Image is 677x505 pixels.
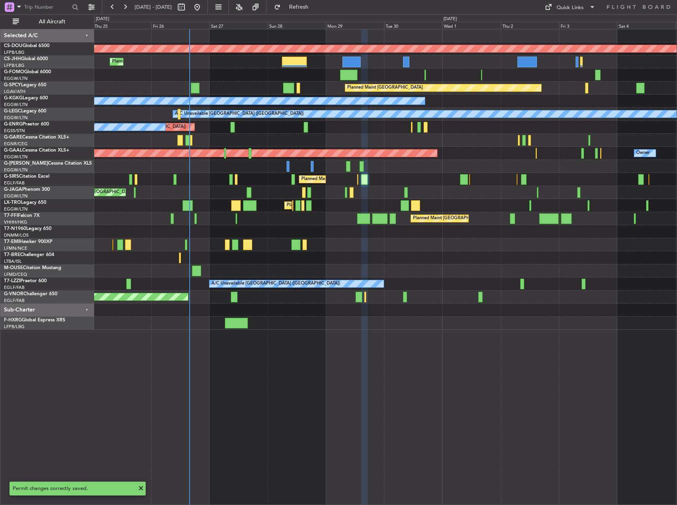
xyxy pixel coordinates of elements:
div: [DATE] [96,16,109,23]
span: T7-EMI [4,239,19,244]
div: Planned Maint [GEOGRAPHIC_DATA] ([GEOGRAPHIC_DATA]) [112,56,237,68]
a: LFPB/LBG [4,63,25,68]
div: Thu 25 [93,22,151,29]
div: Mon 29 [326,22,384,29]
a: EGLF/FAB [4,180,25,186]
div: Sat 4 [617,22,675,29]
div: Thu 2 [501,22,559,29]
span: T7-BRE [4,252,20,257]
span: [DATE] - [DATE] [135,4,172,11]
a: G-GARECessna Citation XLS+ [4,135,69,140]
span: G-SPCY [4,83,21,87]
span: F-HXRG [4,318,22,323]
span: LX-TRO [4,200,21,205]
a: G-FOMOGlobal 6000 [4,70,51,74]
span: G-SIRS [4,174,19,179]
a: T7-BREChallenger 604 [4,252,54,257]
span: All Aircraft [21,19,84,25]
div: A/C Unavailable [GEOGRAPHIC_DATA] ([GEOGRAPHIC_DATA]) [211,278,340,290]
div: Planned Maint [GEOGRAPHIC_DATA] [347,82,423,94]
a: EGGW/LTN [4,154,28,160]
a: T7-LZZIPraetor 600 [4,279,47,283]
a: G-KGKGLegacy 600 [4,96,48,101]
a: LX-TROLegacy 650 [4,200,46,205]
input: Trip Number [24,1,70,13]
div: Wed 1 [442,22,500,29]
span: G-VNOR [4,292,23,296]
button: All Aircraft [9,15,86,28]
a: EGLF/FAB [4,298,25,304]
span: CS-DOU [4,44,23,48]
a: VHHH/HKG [4,219,27,225]
a: EGGW/LTN [4,76,28,82]
span: G-[PERSON_NAME] [4,161,48,166]
a: EGSS/STN [4,128,25,134]
a: M-OUSECitation Mustang [4,266,61,270]
a: DNMM/LOS [4,232,29,238]
a: LTBA/ISL [4,258,22,264]
div: Planned Maint [GEOGRAPHIC_DATA] ([GEOGRAPHIC_DATA]) [59,186,183,198]
a: EGGW/LTN [4,193,28,199]
button: Refresh [270,1,318,13]
span: G-JAGA [4,187,22,192]
a: EGGW/LTN [4,115,28,121]
span: T7-FFI [4,213,18,218]
a: CS-DOUGlobal 6500 [4,44,49,48]
span: Refresh [282,4,316,10]
a: G-ENRGPraetor 600 [4,122,49,127]
a: LFPB/LBG [4,324,25,330]
div: Fri 26 [151,22,209,29]
a: G-SIRSCitation Excel [4,174,49,179]
a: LGAV/ATH [4,89,25,95]
span: T7-LZZI [4,279,20,283]
span: G-LEGC [4,109,21,114]
a: G-SPCYLegacy 650 [4,83,46,87]
div: Sat 27 [209,22,268,29]
span: G-GARE [4,135,22,140]
a: EGNR/CEG [4,141,28,147]
a: T7-EMIHawker 900XP [4,239,52,244]
a: CS-JHHGlobal 6000 [4,57,48,61]
span: G-KGKG [4,96,23,101]
a: F-HXRGGlobal Express XRS [4,318,65,323]
span: G-GAAL [4,148,22,153]
span: M-OUSE [4,266,23,270]
a: LFMN/NCE [4,245,27,251]
a: EGLF/FAB [4,285,25,290]
a: EGGW/LTN [4,206,28,212]
a: G-GAALCessna Citation XLS+ [4,148,69,153]
a: LFMD/CEQ [4,271,27,277]
a: EGGW/LTN [4,102,28,108]
span: G-ENRG [4,122,23,127]
a: EGGW/LTN [4,167,28,173]
div: Sun 28 [268,22,326,29]
div: [DATE] [443,16,457,23]
span: CS-JHH [4,57,21,61]
div: A/C Unavailable [GEOGRAPHIC_DATA] ([GEOGRAPHIC_DATA]) [175,108,304,120]
span: T7-N1960 [4,226,26,231]
div: Planned Maint [GEOGRAPHIC_DATA] ([GEOGRAPHIC_DATA]) [287,199,411,211]
a: G-VNORChallenger 650 [4,292,57,296]
div: Tue 30 [384,22,442,29]
a: G-[PERSON_NAME]Cessna Citation XLS [4,161,92,166]
span: G-FOMO [4,70,24,74]
a: G-LEGCLegacy 600 [4,109,46,114]
div: Permit changes correctly saved. [13,485,134,493]
div: Planned Maint [GEOGRAPHIC_DATA] ([GEOGRAPHIC_DATA]) [413,213,538,224]
a: T7-FFIFalcon 7X [4,213,40,218]
a: T7-N1960Legacy 650 [4,226,51,231]
a: LFPB/LBG [4,49,25,55]
a: G-JAGAPhenom 300 [4,187,50,192]
div: Fri 3 [559,22,617,29]
div: Planned Maint [GEOGRAPHIC_DATA] ([GEOGRAPHIC_DATA]) [301,173,426,185]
